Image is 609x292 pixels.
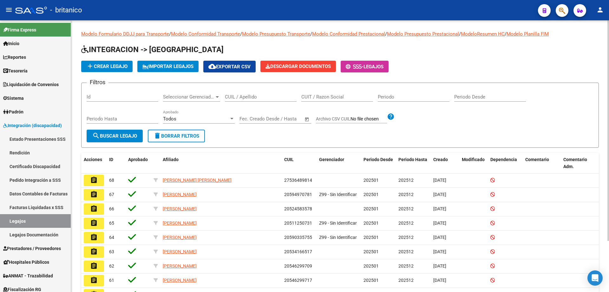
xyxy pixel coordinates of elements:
[361,153,396,174] datatable-header-cell: Periodo Desde
[81,153,107,174] datatable-header-cell: Acciones
[363,221,379,226] span: 202501
[461,31,505,37] a: ModeloResumen HC
[163,192,197,197] span: [PERSON_NAME]
[363,64,383,70] span: Legajos
[596,6,604,14] mat-icon: person
[284,221,312,226] span: 20511250731
[109,235,114,240] span: 64
[319,221,357,226] span: Z99 - Sin Identificar
[90,276,98,284] mat-icon: assignment
[92,132,100,139] mat-icon: search
[282,153,317,174] datatable-header-cell: CUIL
[387,31,459,37] a: Modelo Presupuesto Prestacional
[433,278,446,283] span: [DATE]
[137,61,199,72] button: IMPORTAR LEGAJOS
[284,157,294,162] span: CUIL
[3,272,53,279] span: ANMAT - Trazabilidad
[398,263,414,268] span: 202512
[109,249,114,254] span: 63
[363,263,379,268] span: 202501
[398,178,414,183] span: 202512
[160,153,282,174] datatable-header-cell: Afiliado
[363,206,379,211] span: 202501
[163,206,197,211] span: [PERSON_NAME]
[363,235,379,240] span: 202501
[284,263,312,268] span: 20546299709
[284,178,312,183] span: 27536489814
[128,157,148,162] span: Aprobado
[271,116,302,122] input: Fecha fin
[87,130,143,142] button: Buscar Legajo
[316,116,350,121] span: Archivo CSV CUIL
[284,278,312,283] span: 20546299717
[203,61,256,72] button: Exportar CSV
[90,234,98,241] mat-icon: assignment
[490,157,517,162] span: Dependencia
[525,157,549,162] span: Comentario
[284,249,312,254] span: 20534166517
[163,263,197,268] span: [PERSON_NAME]
[163,94,214,100] span: Seleccionar Gerenciador
[3,54,26,61] span: Reportes
[90,262,98,270] mat-icon: assignment
[319,235,357,240] span: Z99 - Sin Identificar
[398,249,414,254] span: 202512
[3,26,36,33] span: Firma Express
[398,157,427,162] span: Periodo Hasta
[50,3,82,17] span: - britanico
[284,192,312,197] span: 20594970781
[92,133,137,139] span: Buscar Legajo
[109,192,114,197] span: 67
[312,31,385,37] a: Modelo Conformidad Prestacional
[163,157,179,162] span: Afiliado
[81,61,133,72] button: Crear Legajo
[265,64,331,69] span: Descargar Documentos
[363,278,379,283] span: 202501
[284,235,312,240] span: 20590335755
[86,64,128,69] span: Crear Legajo
[163,278,197,283] span: [PERSON_NAME]
[363,178,379,183] span: 202501
[488,153,523,174] datatable-header-cell: Dependencia
[148,130,205,142] button: Borrar Filtros
[171,31,240,37] a: Modelo Conformidad Transporte
[109,157,113,162] span: ID
[84,157,102,162] span: Acciones
[433,178,446,183] span: [DATE]
[304,116,311,123] button: Open calendar
[109,221,114,226] span: 65
[163,221,197,226] span: [PERSON_NAME]
[107,153,126,174] datatable-header-cell: ID
[3,95,24,102] span: Sistema
[90,205,98,213] mat-icon: assignment
[462,157,485,162] span: Modificado
[3,245,61,252] span: Prestadores / Proveedores
[284,206,312,211] span: 20524583578
[346,64,363,70] span: -
[507,31,549,37] a: Modelo Planilla FIM
[154,133,199,139] span: Borrar Filtros
[86,62,94,70] mat-icon: add
[163,249,197,254] span: [PERSON_NAME]
[3,40,19,47] span: Inicio
[208,63,216,70] mat-icon: cloud_download
[81,45,224,54] span: INTEGRACION -> [GEOGRAPHIC_DATA]
[363,249,379,254] span: 202501
[154,132,161,139] mat-icon: delete
[433,235,446,240] span: [DATE]
[109,263,114,268] span: 62
[208,64,251,70] span: Exportar CSV
[396,153,431,174] datatable-header-cell: Periodo Hasta
[109,278,114,283] span: 61
[90,191,98,198] mat-icon: assignment
[142,64,193,69] span: IMPORTAR LEGAJOS
[317,153,361,174] datatable-header-cell: Gerenciador
[109,178,114,183] span: 68
[387,113,395,120] mat-icon: help
[126,153,151,174] datatable-header-cell: Aprobado
[433,249,446,254] span: [DATE]
[90,248,98,255] mat-icon: assignment
[109,206,114,211] span: 66
[260,61,336,72] button: Descargar Documentos
[341,61,389,72] button: -Legajos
